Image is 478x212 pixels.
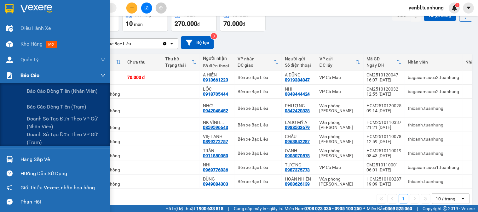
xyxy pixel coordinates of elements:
div: Văn phòng [PERSON_NAME] [320,134,360,144]
div: CM2510110001 [367,162,402,167]
div: NHI [203,162,231,167]
div: Số điện thoại [203,63,231,68]
span: đ [243,22,245,27]
div: PHƯỢNG [285,103,313,108]
div: OANH [285,148,313,153]
div: Bến xe Bạc Liêu [238,179,279,184]
div: 0987375773 [285,167,310,172]
div: 0911880050 [203,153,228,158]
div: A DŨNG [285,72,313,77]
div: TƯỞNG [285,162,313,167]
span: Doanh số tạo đơn theo VP gửi (nhân viên) [27,115,106,131]
span: Kho hàng [20,41,43,47]
img: warehouse-icon [6,25,13,32]
div: thioanh.tuanhung [408,151,459,156]
span: | [417,205,418,212]
div: A HIỀN [203,72,231,77]
span: 1 [456,3,458,7]
div: 0942048452 [203,108,228,113]
span: | [228,205,229,212]
span: ... [220,120,224,125]
span: copyright [443,206,447,211]
span: caret-down [466,5,472,11]
div: 0969776036 [203,167,228,172]
svg: open [461,196,466,201]
button: 1 [399,194,408,204]
div: Phản hồi [20,197,106,207]
div: 12:55 [DATE] [367,92,402,97]
span: Điều hành xe [20,24,51,32]
div: Bến xe Bạc Liêu [101,41,131,47]
div: Nhân viên [408,59,459,64]
img: warehouse-icon [6,41,13,47]
div: NK VĨNH HƯNG [203,120,231,125]
svg: Clear value [162,41,167,46]
div: LỘC [203,86,231,92]
div: VP Cà Mau [320,165,360,170]
th: Toggle SortBy [364,54,405,70]
strong: 0708 023 035 - 0935 103 250 [304,206,362,211]
div: HCM2510110078 [367,134,402,139]
th: Toggle SortBy [162,54,200,70]
div: Bến xe Bạc Liêu [238,89,279,94]
div: 09:14 [DATE] [367,108,402,113]
span: Miền Nam [285,205,362,212]
div: Số điện thoại [285,63,313,68]
span: Báo cáo [20,71,39,79]
svg: open [169,41,174,46]
span: Giới thiệu Vexere, nhận hoa hồng [20,184,95,192]
div: 0913661223 [203,77,228,82]
div: Bến xe Bạc Liêu [238,106,279,111]
div: 0988503679 [285,125,310,130]
div: Bến xe Bạc Liêu [238,165,279,170]
img: icon-new-feature [452,5,458,11]
strong: 0369 525 060 [385,206,412,211]
div: Văn phòng [PERSON_NAME] [320,120,360,130]
div: ĐC giao [238,63,274,68]
img: warehouse-icon [6,156,13,163]
span: Miền Bắc [367,205,412,212]
div: VP nhận [238,56,274,61]
div: Hàng sắp về [20,155,106,164]
div: HCM2510100287 [367,176,402,181]
div: Người nhận [203,56,231,61]
div: 0899272757 [203,139,228,144]
span: Doanh số tạo đơn theo VP gửi (trạm) [27,131,106,146]
div: 0842420338 [285,108,310,113]
div: DŨNG [203,176,231,181]
span: notification [7,185,13,191]
span: plus [130,6,134,10]
span: Báo cáo dòng tiền (nhân viên) [27,87,98,95]
div: HCM2510110337 [367,120,402,125]
div: bagacamauca1.tuanhung [408,165,459,170]
sup: 3 [211,33,217,39]
div: HOÁN NHIÊN [285,176,313,181]
div: 0918705444 [203,92,228,97]
div: 70.000 đ [127,75,159,80]
div: VIỆT ANH [203,134,231,139]
div: Văn phòng [PERSON_NAME] [320,176,360,187]
div: thioanh.tuanhung [408,179,459,184]
button: Chưa thu70.000đ [220,9,266,31]
div: VP Cà Mau [320,89,360,94]
span: mới [46,41,57,48]
span: message [7,199,13,205]
span: Quản Lý [20,56,39,64]
div: Trạng thái [165,63,192,68]
div: bagacamauca2.tuanhung [408,75,459,80]
span: down [101,57,106,62]
span: món [134,22,143,27]
div: 19:09 [DATE] [367,181,402,187]
div: 12:59 [DATE] [367,139,402,144]
div: Người gửi [285,56,313,61]
div: Chưa thu [127,59,159,64]
div: Bến xe Bạc Liêu [238,151,279,156]
span: 270.000 [175,20,197,27]
img: warehouse-icon [6,57,13,63]
div: 16:07 [DATE] [367,77,402,82]
img: solution-icon [6,72,13,79]
span: đ [197,22,200,27]
button: Số lượng10món [122,9,168,31]
div: thioanh.tuanhung [408,137,459,142]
